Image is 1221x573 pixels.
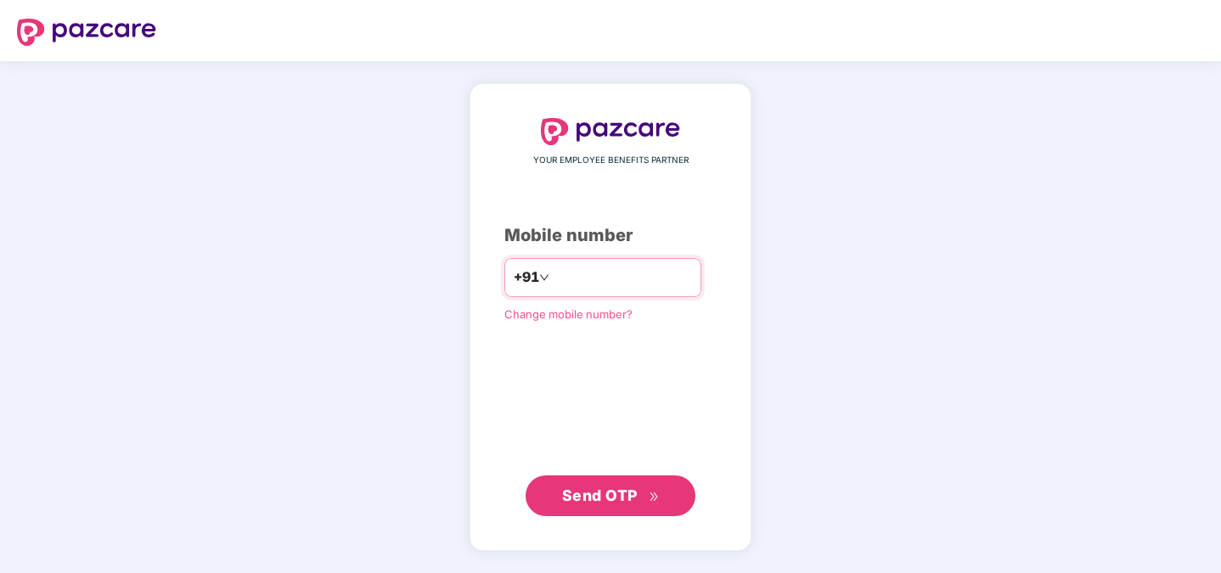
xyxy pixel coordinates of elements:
span: double-right [649,492,660,503]
button: Send OTPdouble-right [526,475,695,516]
span: Send OTP [562,486,638,504]
span: down [539,272,549,283]
span: +91 [514,267,539,288]
div: Mobile number [504,222,717,249]
a: Change mobile number? [504,307,633,321]
img: logo [541,118,680,145]
img: logo [17,19,156,46]
span: YOUR EMPLOYEE BENEFITS PARTNER [533,154,689,167]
